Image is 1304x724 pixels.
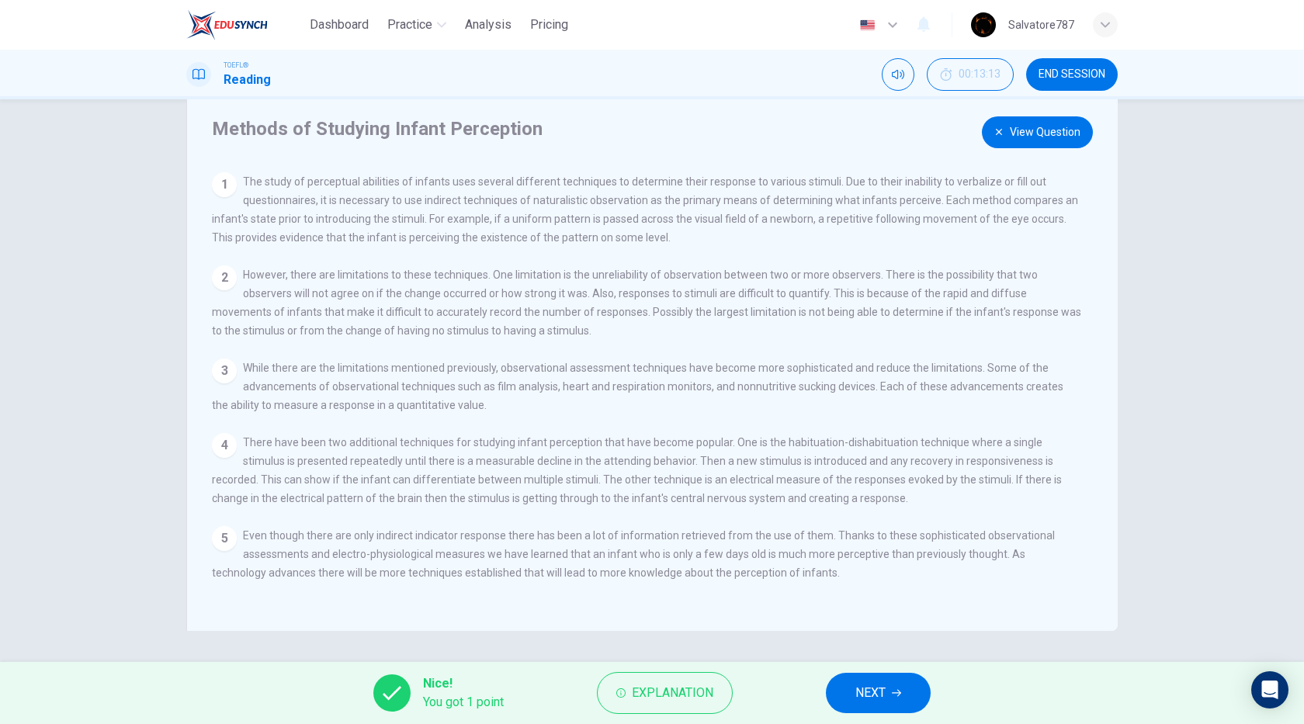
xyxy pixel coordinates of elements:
[423,693,504,712] span: You got 1 point
[212,116,1077,141] h4: Methods of Studying Infant Perception
[982,116,1093,148] button: View Question
[927,58,1014,91] div: Hide
[212,359,237,383] div: 3
[882,58,914,91] div: Mute
[971,12,996,37] img: Profile picture
[597,672,733,714] button: Explanation
[1039,68,1105,81] span: END SESSION
[212,526,237,551] div: 5
[224,71,271,89] h1: Reading
[459,11,518,39] button: Analysis
[212,268,1081,337] span: However, there are limitations to these techniques. One limitation is the unreliability of observ...
[212,529,1055,579] span: Even though there are only indirect indicator response there has been a lot of information retrie...
[530,16,568,34] span: Pricing
[303,11,375,39] button: Dashboard
[465,16,512,34] span: Analysis
[212,172,237,197] div: 1
[212,175,1078,244] span: The study of perceptual abilities of infants uses several different techniques to determine their...
[1008,16,1074,34] div: Salvatore787
[212,433,237,458] div: 4
[186,9,268,40] img: EduSynch logo
[212,362,1063,411] span: While there are the limitations mentioned previously, observational assessment techniques have be...
[212,436,1062,504] span: There have been two additional techniques for studying infant perception that have become popular...
[524,11,574,39] button: Pricing
[387,16,432,34] span: Practice
[632,682,713,704] span: Explanation
[826,673,931,713] button: NEXT
[186,9,303,40] a: EduSynch logo
[1026,58,1118,91] button: END SESSION
[212,265,237,290] div: 2
[310,16,369,34] span: Dashboard
[927,58,1014,91] button: 00:13:13
[224,60,248,71] span: TOEFL®
[1251,671,1288,708] div: Open Intercom Messenger
[959,68,1001,81] span: 00:13:13
[855,682,886,704] span: NEXT
[423,674,504,693] span: Nice!
[381,11,453,39] button: Practice
[858,19,877,31] img: en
